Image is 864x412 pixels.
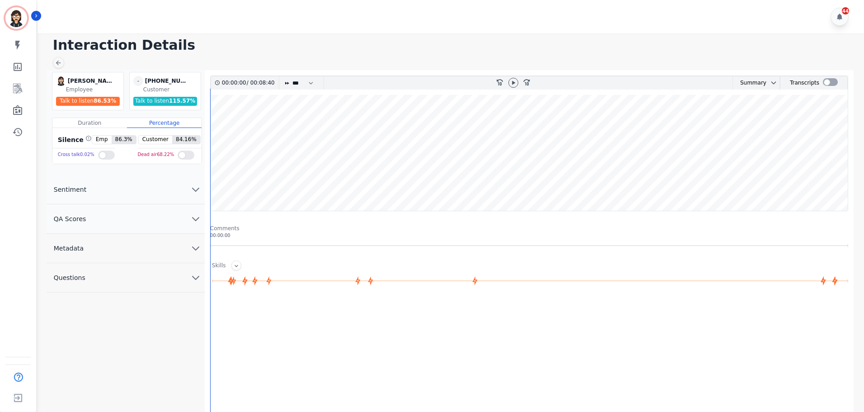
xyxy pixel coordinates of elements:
[94,98,116,104] span: 86.53 %
[842,7,849,14] div: 44
[172,136,200,144] span: 84.16 %
[92,136,112,144] span: Emp
[47,263,205,293] button: Questions chevron down
[249,76,273,90] div: 00:08:40
[53,37,855,53] h1: Interaction Details
[127,118,202,128] div: Percentage
[210,225,848,232] div: Comments
[5,7,27,29] img: Bordered avatar
[133,97,197,106] div: Talk to listen
[68,76,113,86] div: [PERSON_NAME]
[112,136,136,144] span: 86.3 %
[190,184,201,195] svg: chevron down
[222,76,247,90] div: 00:00:00
[133,76,143,86] span: -
[58,148,94,161] div: Cross talk 0.02 %
[47,214,94,223] span: QA Scores
[190,243,201,254] svg: chevron down
[766,79,777,86] button: chevron down
[66,86,122,93] div: Employee
[733,76,766,90] div: Summary
[770,79,777,86] svg: chevron down
[790,76,819,90] div: Transcripts
[138,148,174,161] div: Dead air 68.22 %
[47,185,94,194] span: Sentiment
[212,262,226,270] div: Skills
[210,232,848,239] div: 00:00:00
[56,97,120,106] div: Talk to listen
[52,118,127,128] div: Duration
[47,273,93,282] span: Questions
[190,272,201,283] svg: chevron down
[47,175,205,204] button: Sentiment chevron down
[47,234,205,263] button: Metadata chevron down
[222,76,277,90] div: /
[47,204,205,234] button: QA Scores chevron down
[190,213,201,224] svg: chevron down
[56,135,92,144] div: Silence
[143,86,199,93] div: Customer
[139,136,172,144] span: Customer
[145,76,190,86] div: [PHONE_NUMBER]
[47,244,91,253] span: Metadata
[169,98,195,104] span: 115.57 %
